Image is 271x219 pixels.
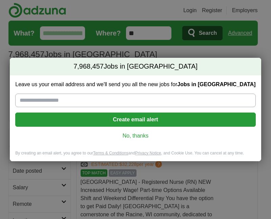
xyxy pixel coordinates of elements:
[10,150,261,162] div: By creating an email alert, you agree to our and , and Cookie Use. You can cancel at any time.
[135,151,161,155] a: Privacy Notice
[10,58,261,75] h2: Jobs in [GEOGRAPHIC_DATA]
[21,132,250,140] a: No, thanks
[74,62,104,71] span: 7,968,457
[15,113,255,127] button: Create email alert
[177,81,255,87] strong: Jobs in [GEOGRAPHIC_DATA]
[15,81,255,88] label: Leave us your email address and we'll send you all the new jobs for
[93,151,128,155] a: Terms & Conditions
